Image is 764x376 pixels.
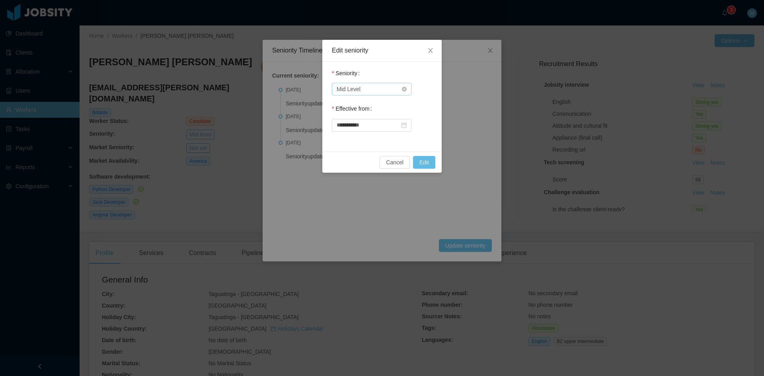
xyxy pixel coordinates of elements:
i: icon: close [427,47,434,54]
i: icon: close-circle [402,87,407,92]
button: Edit [413,156,435,169]
div: Edit seniority [332,46,432,55]
div: Mid Level [337,83,361,95]
button: Close [419,40,442,62]
button: Cancel [380,156,410,169]
label: Seniority [332,70,363,76]
label: Effective from [332,105,375,112]
i: icon: calendar [401,123,407,128]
